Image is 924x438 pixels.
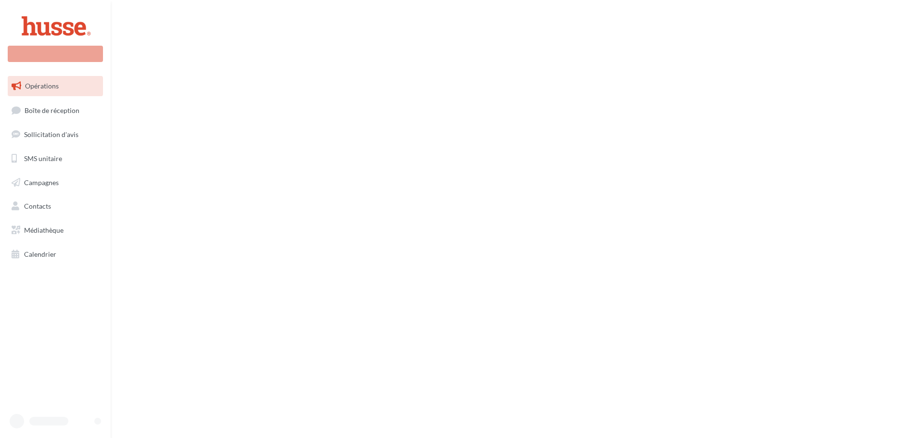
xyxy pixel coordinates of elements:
a: Médiathèque [6,220,105,240]
a: SMS unitaire [6,149,105,169]
span: Opérations [25,82,59,90]
a: Campagnes [6,173,105,193]
a: Calendrier [6,244,105,264]
span: Boîte de réception [25,106,79,114]
span: Sollicitation d'avis [24,130,78,138]
span: Calendrier [24,250,56,258]
span: SMS unitaire [24,154,62,163]
a: Boîte de réception [6,100,105,121]
a: Opérations [6,76,105,96]
div: Nouvelle campagne [8,46,103,62]
span: Campagnes [24,178,59,186]
a: Contacts [6,196,105,216]
a: Sollicitation d'avis [6,125,105,145]
span: Contacts [24,202,51,210]
span: Médiathèque [24,226,64,234]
